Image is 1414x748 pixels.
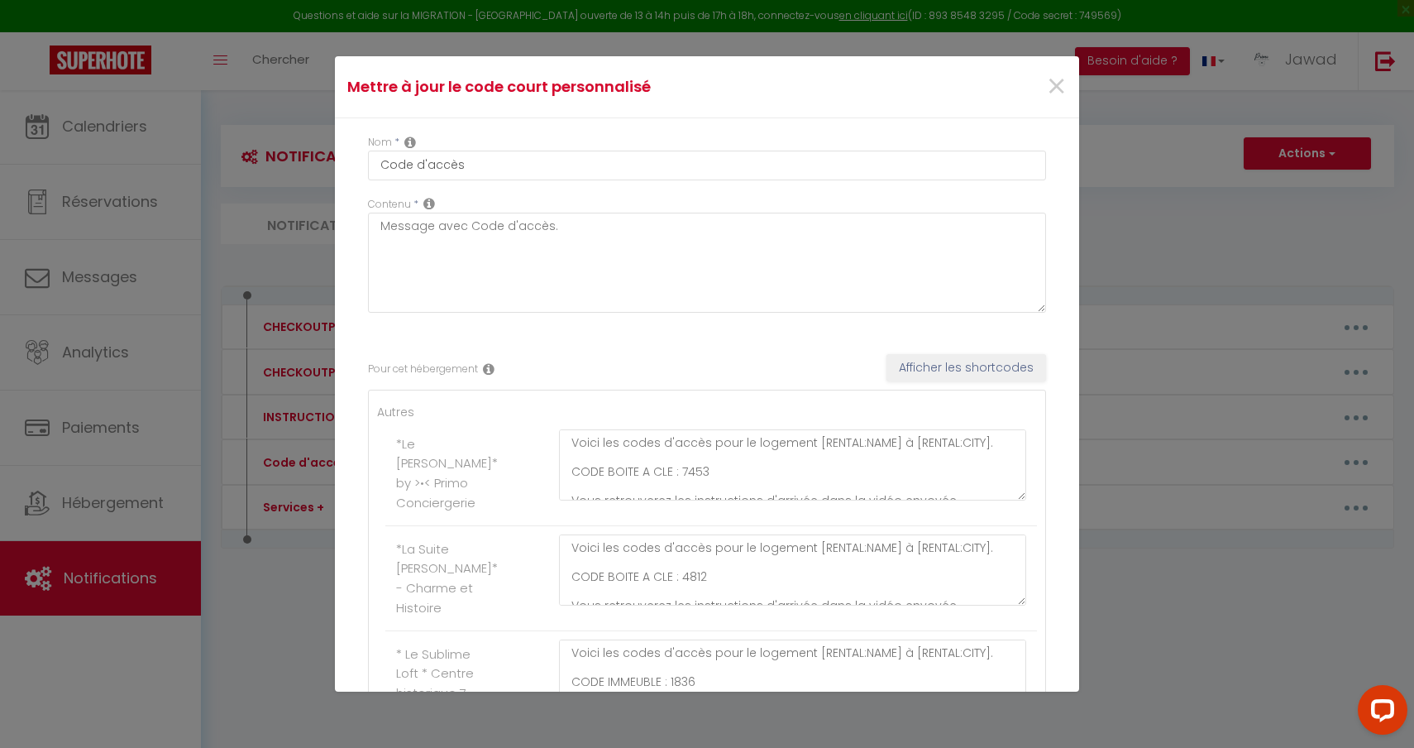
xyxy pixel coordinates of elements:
[368,197,411,213] label: Contenu
[396,434,498,512] label: *Le [PERSON_NAME]* by >•< Primo Conciergerie
[423,197,435,210] i: Replacable content
[886,354,1046,382] button: Afficher les shortcodes
[396,645,483,722] label: * Le Sublime Loft * Centre historique 7 personnes
[368,135,392,151] label: Nom
[368,362,478,377] label: Pour cet hébergement
[347,75,819,98] h4: Mettre à jour le code court personnalisé
[396,539,498,617] label: *La Suite [PERSON_NAME]* - Charme et Histoire
[483,362,494,376] i: Rental
[368,151,1046,180] input: Custom code name
[377,403,414,421] label: Autres
[1345,678,1414,748] iframe: LiveChat chat widget
[1046,70,1067,105] button: Close
[1046,62,1067,112] span: ×
[404,136,416,149] i: Custom short code name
